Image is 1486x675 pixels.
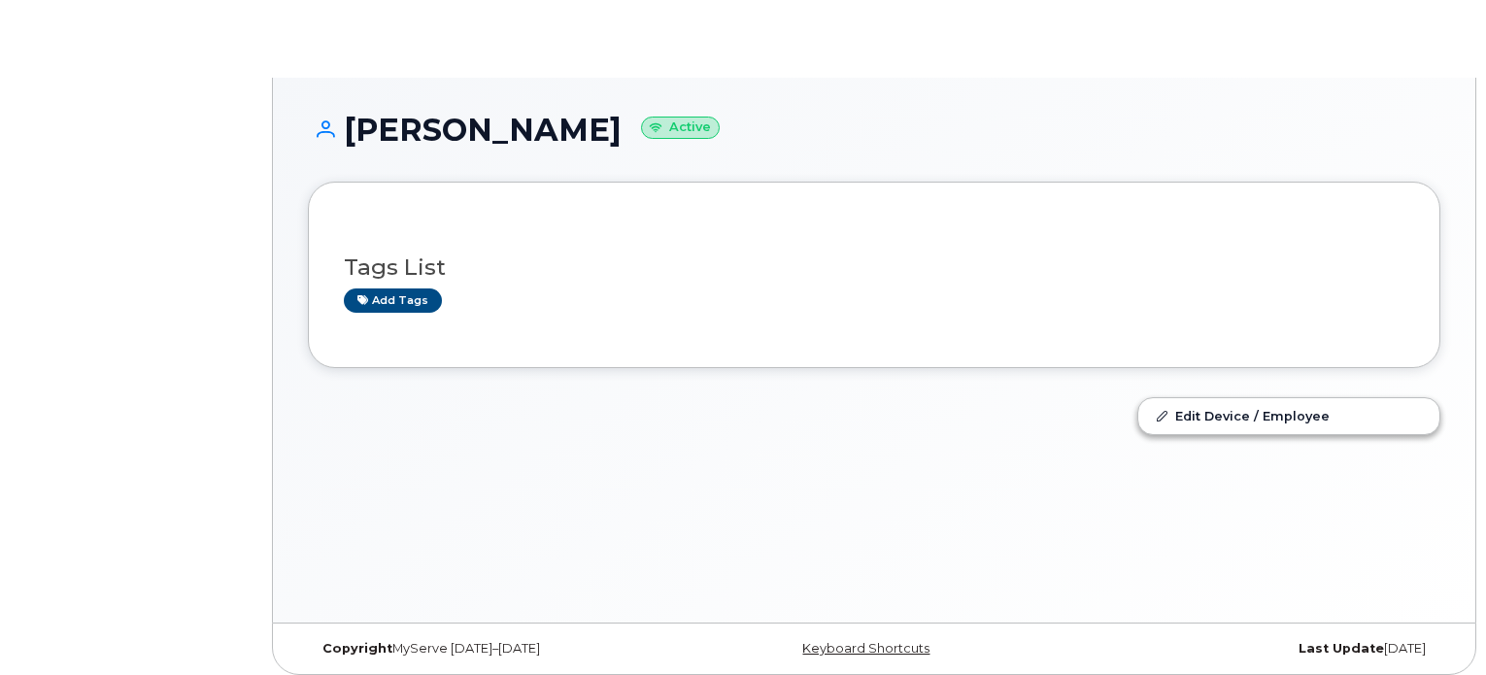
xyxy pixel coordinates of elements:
[308,641,686,657] div: MyServe [DATE]–[DATE]
[322,641,392,656] strong: Copyright
[1063,641,1440,657] div: [DATE]
[1299,641,1384,656] strong: Last Update
[641,117,720,139] small: Active
[802,641,929,656] a: Keyboard Shortcuts
[344,255,1404,280] h3: Tags List
[1138,398,1439,433] a: Edit Device / Employee
[308,113,1440,147] h1: [PERSON_NAME]
[344,288,442,313] a: Add tags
